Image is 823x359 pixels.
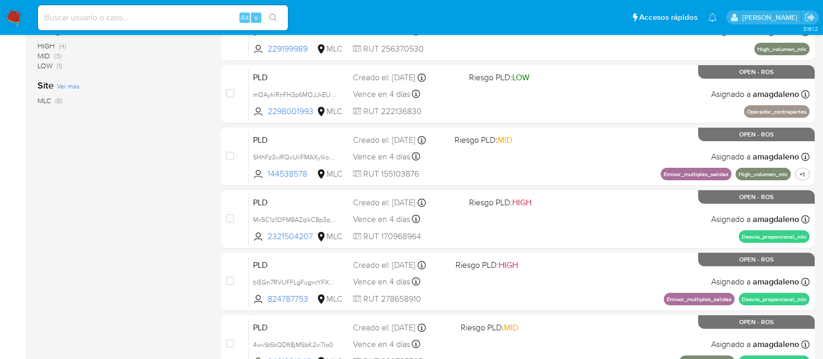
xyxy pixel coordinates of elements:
[240,13,249,22] span: Alt
[262,10,284,25] button: search-icon
[255,13,258,22] span: s
[639,12,698,23] span: Accesos rápidos
[708,13,717,22] a: Notificaciones
[742,13,801,22] p: aline.magdaleno@mercadolibre.com
[804,12,815,23] a: Salir
[803,24,818,33] span: 3.161.2
[38,11,288,24] input: Buscar usuario o caso...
